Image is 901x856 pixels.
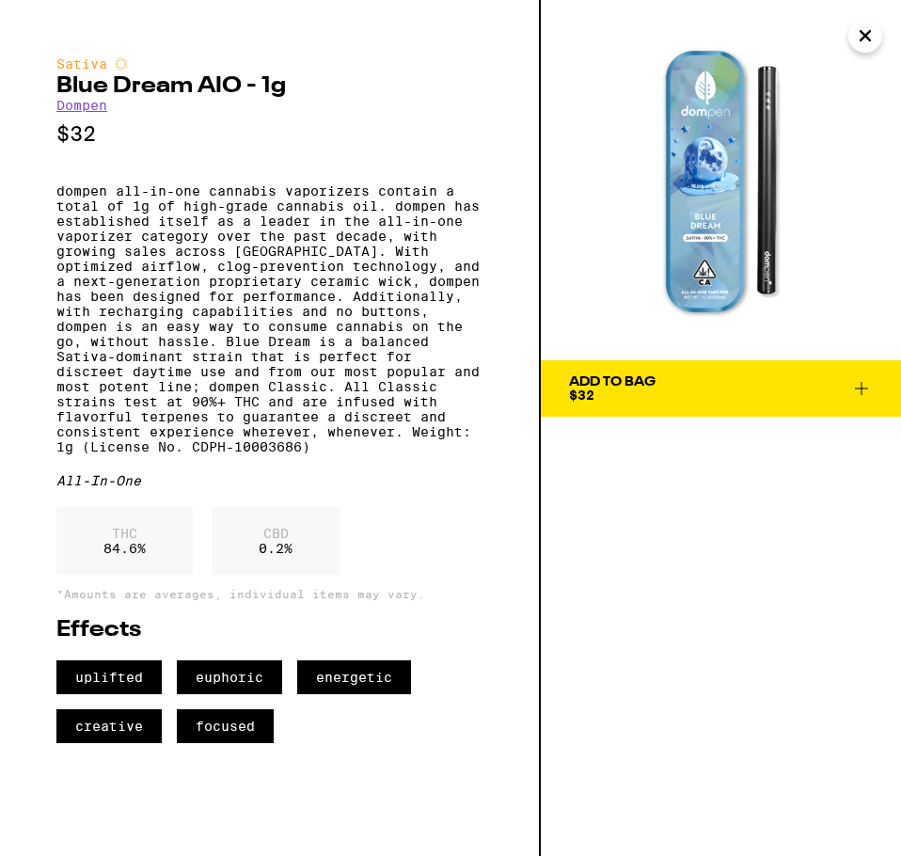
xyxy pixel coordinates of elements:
[56,619,482,642] h2: Effects
[297,660,411,694] span: energetic
[114,56,129,71] img: sativaColor.svg
[569,388,594,403] span: $32
[56,75,482,98] h2: Blue Dream AIO - 1g
[56,709,162,743] span: creative
[56,473,482,488] div: All-In-One
[541,360,901,417] button: Add To Bag$32
[56,183,482,454] p: dompen all-in-one cannabis vaporizers contain a total of 1g of high-grade cannabis oil. dompen ha...
[177,660,282,694] span: euphoric
[259,526,292,541] p: CBD
[11,13,135,28] span: Hi. Need any help?
[848,19,882,53] button: Close
[56,588,482,600] p: *Amounts are averages, individual items may vary.
[103,526,146,541] p: THC
[212,507,340,575] div: 0.2 %
[56,122,482,146] p: $32
[56,660,162,694] span: uplifted
[177,709,274,743] span: focused
[56,507,193,575] div: 84.6 %
[569,375,656,388] div: Add To Bag
[56,98,107,113] a: Dompen
[56,56,482,71] div: Sativa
